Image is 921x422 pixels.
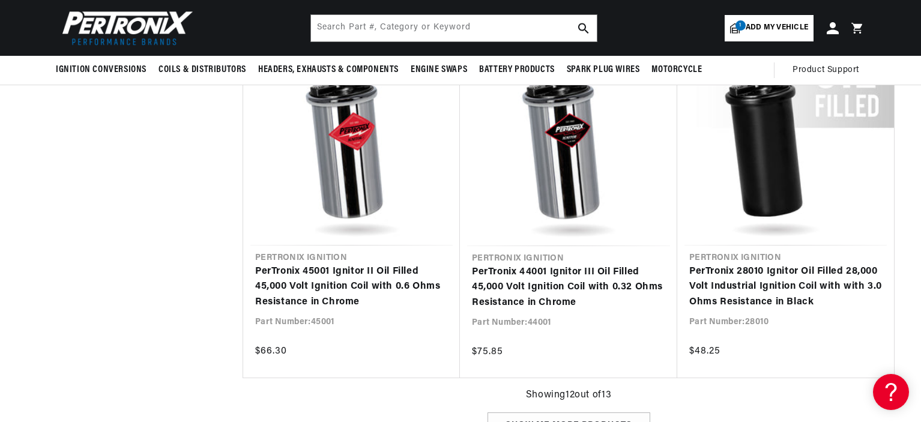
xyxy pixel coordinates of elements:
[725,15,814,41] a: 1Add my vehicle
[793,56,865,85] summary: Product Support
[645,56,708,84] summary: Motorcycle
[311,15,597,41] input: Search Part #, Category or Keyword
[252,56,405,84] summary: Headers, Exhausts & Components
[405,56,473,84] summary: Engine Swaps
[472,265,665,311] a: PerTronix 44001 Ignitor III Oil Filled 45,000 Volt Ignition Coil with 0.32 Ohms Resistance in Chrome
[735,20,746,31] span: 1
[411,64,467,76] span: Engine Swaps
[473,56,561,84] summary: Battery Products
[159,64,246,76] span: Coils & Distributors
[567,64,640,76] span: Spark Plug Wires
[526,388,611,403] span: Showing 12 out of 13
[56,7,194,49] img: Pertronix
[689,264,882,310] a: PerTronix 28010 Ignitor Oil Filled 28,000 Volt Industrial Ignition Coil with with 3.0 Ohms Resist...
[258,64,399,76] span: Headers, Exhausts & Components
[56,56,152,84] summary: Ignition Conversions
[56,64,146,76] span: Ignition Conversions
[746,22,808,34] span: Add my vehicle
[651,64,702,76] span: Motorcycle
[570,15,597,41] button: search button
[479,64,555,76] span: Battery Products
[255,264,448,310] a: PerTronix 45001 Ignitor II Oil Filled 45,000 Volt Ignition Coil with 0.6 Ohms Resistance in Chrome
[152,56,252,84] summary: Coils & Distributors
[793,64,859,77] span: Product Support
[561,56,646,84] summary: Spark Plug Wires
